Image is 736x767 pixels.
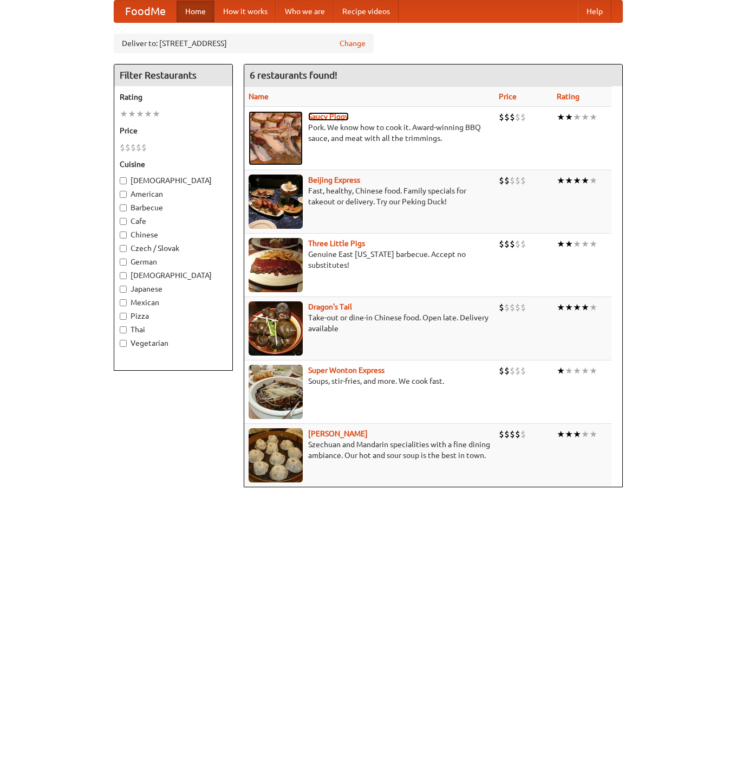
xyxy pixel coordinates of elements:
li: $ [499,301,504,313]
li: $ [120,141,125,153]
li: $ [499,111,504,123]
li: ★ [581,238,589,250]
input: Pizza [120,313,127,320]
li: ★ [557,111,565,123]
img: dragon.jpg [249,301,303,356]
label: Vegetarian [120,338,227,349]
li: $ [499,175,504,186]
li: ★ [581,111,589,123]
p: Take-out or dine-in Chinese food. Open late. Delivery available [249,312,491,334]
input: Czech / Slovak [120,245,127,252]
a: Recipe videos [334,1,399,22]
input: German [120,259,127,266]
li: ★ [589,238,597,250]
li: ★ [581,428,589,440]
li: $ [520,238,526,250]
li: ★ [573,428,581,440]
li: $ [520,428,526,440]
label: German [120,256,227,267]
li: ★ [565,365,573,377]
label: Pizza [120,311,227,321]
li: ★ [136,108,144,120]
li: $ [520,111,526,123]
li: ★ [565,175,573,186]
li: ★ [557,301,565,313]
label: Czech / Slovak [120,243,227,254]
a: Price [499,92,517,101]
li: $ [520,301,526,313]
input: Thai [120,326,127,333]
li: $ [504,365,510,377]
li: $ [510,238,515,250]
input: [DEMOGRAPHIC_DATA] [120,177,127,184]
img: saucy.jpg [249,111,303,165]
li: ★ [128,108,136,120]
div: Deliver to: [STREET_ADDRESS] [114,34,374,53]
li: $ [515,111,520,123]
li: $ [504,301,510,313]
label: [DEMOGRAPHIC_DATA] [120,175,227,186]
li: $ [515,365,520,377]
a: Rating [557,92,579,101]
li: $ [510,301,515,313]
input: Japanese [120,286,127,293]
li: ★ [573,238,581,250]
a: Super Wonton Express [308,366,385,375]
h5: Price [120,125,227,136]
li: ★ [589,301,597,313]
li: ★ [144,108,152,120]
label: Chinese [120,229,227,240]
li: ★ [589,175,597,186]
li: $ [504,175,510,186]
li: $ [141,141,147,153]
li: ★ [565,238,573,250]
li: ★ [589,428,597,440]
p: Szechuan and Mandarin specialities with a fine dining ambiance. Our hot and sour soup is the best... [249,439,491,461]
li: $ [499,365,504,377]
input: Vegetarian [120,340,127,347]
li: $ [515,238,520,250]
li: ★ [565,428,573,440]
li: ★ [573,111,581,123]
a: Saucy Piggy [308,112,349,121]
li: $ [510,111,515,123]
b: Beijing Express [308,176,360,184]
a: Three Little Pigs [308,239,365,248]
li: ★ [573,175,581,186]
p: Pork. We know how to cook it. Award-winning BBQ sauce, and meat with all the trimmings. [249,122,491,144]
h5: Cuisine [120,159,227,170]
li: ★ [120,108,128,120]
li: ★ [581,365,589,377]
input: Mexican [120,299,127,306]
li: ★ [557,365,565,377]
img: littlepigs.jpg [249,238,303,292]
li: ★ [581,175,589,186]
li: $ [515,428,520,440]
label: Thai [120,324,227,335]
li: ★ [573,301,581,313]
li: $ [125,141,131,153]
input: Chinese [120,231,127,239]
li: $ [131,141,136,153]
label: [DEMOGRAPHIC_DATA] [120,270,227,281]
li: ★ [581,301,589,313]
li: $ [499,238,504,250]
input: American [120,191,127,198]
input: Barbecue [120,204,127,211]
li: $ [504,111,510,123]
a: How it works [214,1,276,22]
li: ★ [557,238,565,250]
img: superwonton.jpg [249,365,303,419]
a: Help [578,1,611,22]
li: $ [510,428,515,440]
li: $ [510,365,515,377]
img: shandong.jpg [249,428,303,482]
a: Home [177,1,214,22]
a: [PERSON_NAME] [308,429,368,438]
input: [DEMOGRAPHIC_DATA] [120,272,127,279]
a: Change [340,38,366,49]
li: ★ [557,428,565,440]
li: ★ [152,108,160,120]
label: Cafe [120,216,227,227]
